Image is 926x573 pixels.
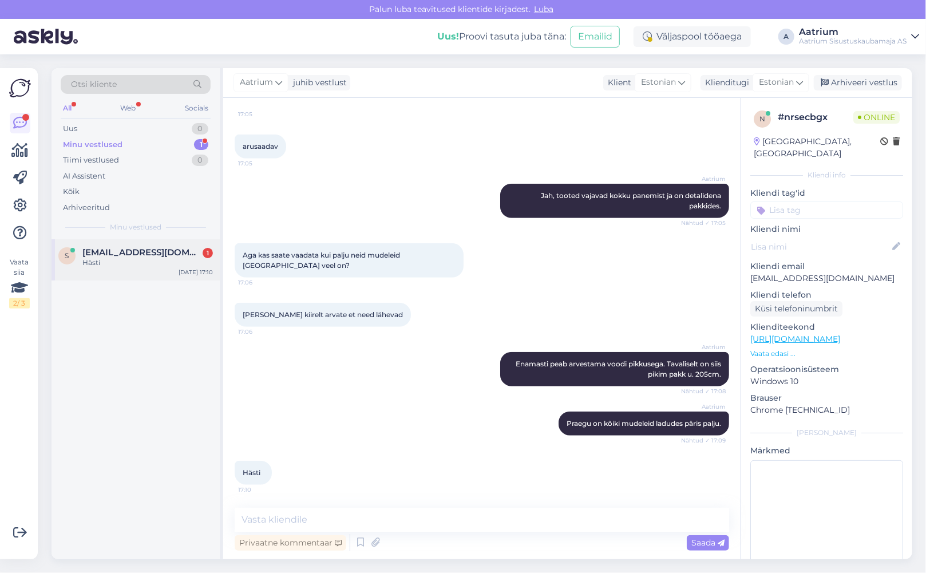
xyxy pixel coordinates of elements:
[750,363,903,376] p: Operatsioonisüsteem
[603,77,631,89] div: Klient
[110,222,161,232] span: Minu vestlused
[203,248,213,258] div: 1
[238,327,281,336] span: 17:06
[179,268,213,276] div: [DATE] 17:10
[531,4,557,14] span: Luba
[750,334,840,344] a: [URL][DOMAIN_NAME]
[63,186,80,197] div: Kõik
[437,30,566,44] div: Proovi tasuta juba täna:
[751,240,890,253] input: Lisa nimi
[243,142,278,151] span: arusaadav
[701,77,749,89] div: Klienditugi
[683,343,726,351] span: Aatrium
[192,123,208,135] div: 0
[235,535,346,551] div: Privaatne kommentaar
[750,349,903,359] p: Vaata edasi ...
[778,110,853,124] div: # nrsecbgx
[71,78,117,90] span: Otsi kliente
[238,485,281,494] span: 17:10
[750,404,903,416] p: Chrome [TECHNICAL_ID]
[118,101,138,116] div: Web
[238,110,281,118] span: 17:05
[634,26,751,47] div: Väljaspool tööaega
[750,187,903,199] p: Kliendi tag'id
[183,101,211,116] div: Socials
[681,219,726,227] span: Nähtud ✓ 17:05
[681,387,726,396] span: Nähtud ✓ 17:08
[750,170,903,180] div: Kliendi info
[750,272,903,284] p: [EMAIL_ADDRESS][DOMAIN_NAME]
[750,376,903,388] p: Windows 10
[63,171,105,182] div: AI Assistent
[238,278,281,287] span: 17:06
[9,257,30,309] div: Vaata siia
[243,251,402,270] span: Aga kas saate vaadata kui palju neid mudeleid [GEOGRAPHIC_DATA] veel on?
[683,175,726,183] span: Aatrium
[750,301,842,317] div: Küsi telefoninumbrit
[750,223,903,235] p: Kliendi nimi
[641,76,676,89] span: Estonian
[82,258,213,268] div: Hästi
[63,139,122,151] div: Minu vestlused
[238,159,281,168] span: 17:05
[799,37,907,46] div: Aatrium Sisustuskaubamaja AS
[240,76,273,89] span: Aatrium
[63,202,110,214] div: Arhiveeritud
[750,289,903,301] p: Kliendi telefon
[683,402,726,411] span: Aatrium
[437,31,459,42] b: Uus!
[192,155,208,166] div: 0
[516,359,723,378] span: Enamasti peab arvestama voodi pikkusega. Tavaliselt on siis pikim pakk u. 205cm.
[9,77,31,99] img: Askly Logo
[681,436,726,445] span: Nähtud ✓ 17:09
[82,247,201,258] span: siinolen00@gmail.com
[288,77,347,89] div: juhib vestlust
[65,251,69,260] span: s
[243,468,260,477] span: Hästi
[567,419,721,428] span: Praegu on kõiki mudeleid ladudes päris palju.
[9,298,30,309] div: 2 / 3
[778,29,794,45] div: A
[541,191,723,210] span: Jah, tooted vajavad kokku panemist ja on detalidena pakkides.
[814,75,902,90] div: Arhiveeri vestlus
[750,445,903,457] p: Märkmed
[63,123,77,135] div: Uus
[61,101,74,116] div: All
[799,27,919,46] a: AatriumAatrium Sisustuskaubamaja AS
[799,27,907,37] div: Aatrium
[63,155,119,166] div: Tiimi vestlused
[750,260,903,272] p: Kliendi email
[750,392,903,404] p: Brauser
[750,428,903,438] div: [PERSON_NAME]
[754,136,880,160] div: [GEOGRAPHIC_DATA], [GEOGRAPHIC_DATA]
[571,26,620,48] button: Emailid
[759,114,765,123] span: n
[853,111,900,124] span: Online
[750,321,903,333] p: Klienditeekond
[691,538,725,548] span: Saada
[194,139,208,151] div: 1
[759,76,794,89] span: Estonian
[750,201,903,219] input: Lisa tag
[243,310,403,319] span: [PERSON_NAME] kiirelt arvate et need lähevad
